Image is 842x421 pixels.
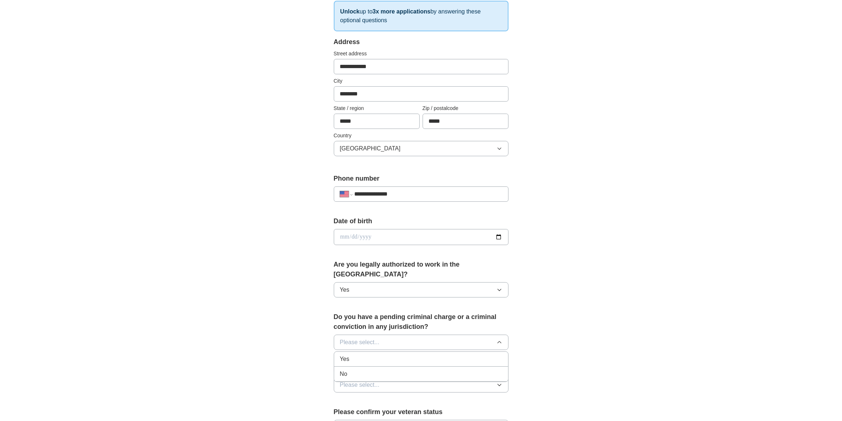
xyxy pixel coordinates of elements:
[340,338,380,347] span: Please select...
[423,105,509,112] label: Zip / postalcode
[334,132,509,139] label: Country
[334,77,509,85] label: City
[334,260,509,279] label: Are you legally authorized to work in the [GEOGRAPHIC_DATA]?
[334,377,509,393] button: Please select...
[334,335,509,350] button: Please select...
[340,381,380,389] span: Please select...
[340,286,349,294] span: Yes
[340,370,347,378] span: No
[340,144,401,153] span: [GEOGRAPHIC_DATA]
[340,8,360,15] strong: Unlock
[372,8,430,15] strong: 3x more applications
[334,312,509,332] label: Do you have a pending criminal charge or a criminal conviction in any jurisdiction?
[334,174,509,184] label: Phone number
[334,407,509,417] label: Please confirm your veteran status
[334,50,509,58] label: Street address
[334,37,509,47] div: Address
[340,355,349,363] span: Yes
[334,105,420,112] label: State / region
[334,141,509,156] button: [GEOGRAPHIC_DATA]
[334,1,509,31] p: up to by answering these optional questions
[334,282,509,298] button: Yes
[334,216,509,226] label: Date of birth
